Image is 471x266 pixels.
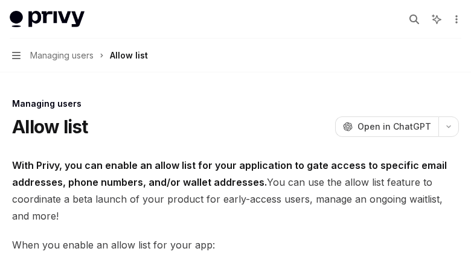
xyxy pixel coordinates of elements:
[12,159,447,188] strong: With Privy, you can enable an allow list for your application to gate access to specific email ad...
[449,11,461,28] button: More actions
[12,157,459,224] span: You can use the allow list feature to coordinate a beta launch of your product for early-access u...
[335,116,438,137] button: Open in ChatGPT
[12,116,88,138] h1: Allow list
[110,48,148,63] div: Allow list
[357,121,431,133] span: Open in ChatGPT
[10,11,85,28] img: light logo
[12,98,459,110] div: Managing users
[30,48,94,63] span: Managing users
[12,236,459,253] span: When you enable an allow list for your app:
